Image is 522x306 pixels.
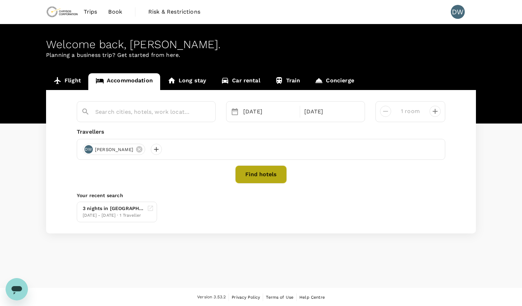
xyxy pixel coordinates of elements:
a: Concierge [307,73,361,90]
span: Terms of Use [266,295,293,300]
button: Find hotels [235,165,287,184]
span: Help Centre [299,295,325,300]
a: Help Centre [299,293,325,301]
p: Planning a business trip? Get started from here. [46,51,476,59]
span: Book [108,8,122,16]
div: [DATE] - [DATE] · 1 Traveller [83,212,144,219]
div: Welcome back , [PERSON_NAME] . [46,38,476,51]
a: Flight [46,73,88,90]
span: Version 3.53.2 [197,294,226,301]
a: Car rental [214,73,268,90]
div: DW [451,5,465,19]
a: Train [268,73,308,90]
a: Accommodation [88,73,160,90]
span: Privacy Policy [232,295,260,300]
input: Search cities, hotels, work locations [95,106,192,117]
a: Privacy Policy [232,293,260,301]
div: DW [84,145,93,154]
span: Risk & Restrictions [148,8,200,16]
div: 3 nights in [GEOGRAPHIC_DATA] [83,205,144,212]
p: Your recent search [77,192,445,199]
img: Chrysos Corporation [46,4,78,20]
button: Open [210,111,212,113]
button: decrease [430,106,441,117]
input: Add rooms [397,106,424,117]
iframe: Button to launch messaging window [6,278,28,300]
div: [DATE] [301,105,359,119]
div: Travellers [77,128,445,136]
div: DW[PERSON_NAME] [83,144,145,155]
a: Long stay [160,73,214,90]
a: Terms of Use [266,293,293,301]
span: Trips [84,8,97,16]
span: [PERSON_NAME] [91,146,137,153]
div: [DATE] [240,105,298,119]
